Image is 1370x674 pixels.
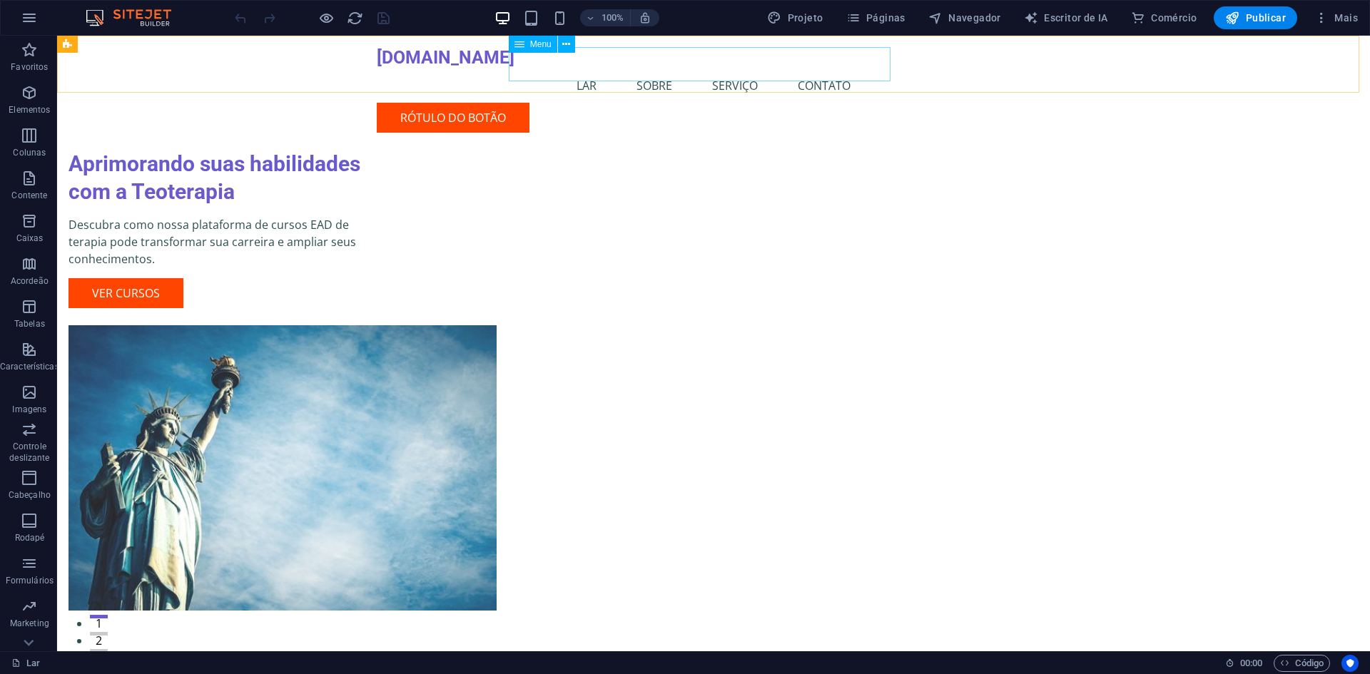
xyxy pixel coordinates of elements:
font: Contente [11,190,47,200]
font: Colunas [13,148,46,158]
img: Logotipo do editor [82,9,189,26]
font: 100% [602,12,624,23]
button: Mais [1309,6,1364,29]
font: Acordeão [11,276,49,286]
font: Formulários [6,576,54,586]
font: Lar [26,658,40,668]
font: Rodapé [15,533,45,543]
font: Marketing [10,618,49,628]
button: 100% [580,9,631,26]
font: Projeto [788,12,823,24]
font: Favoritos [11,62,48,72]
button: Clique aqui para sair do modo de visualização e continuar editando [318,9,335,26]
font: Comércio [1151,12,1197,24]
button: recarregar [346,9,363,26]
i: Ao redimensionar, ajuste automaticamente o nível de zoom para se ajustar ao dispositivo escolhido. [639,11,651,24]
button: Páginas [841,6,911,29]
font: Tabelas [14,319,45,329]
font: Mais [1334,12,1358,24]
font: Páginas [866,12,905,24]
button: 3 [33,613,51,617]
font: Controle deslizante [9,441,49,463]
h6: Tempo de sessão [1225,655,1263,672]
a: Clique para cancelar a seleção. Clique duas vezes para abrir as páginas. [11,655,40,672]
font: Publicar [1246,12,1286,24]
font: Código [1295,658,1324,668]
button: Escritor de IA [1018,6,1114,29]
button: Navegador [923,6,1007,29]
font: Escritor de IA [1044,12,1108,24]
font: Elementos [9,105,50,115]
font: Menu [530,39,552,49]
button: Centrado no usuário [1341,655,1359,672]
button: Publicar [1214,6,1297,29]
i: Recarregar página [347,10,363,26]
font: Imagens [12,404,46,414]
font: Cabeçalho [9,490,51,500]
div: Design (Ctrl+Alt+Y) [761,6,828,29]
font: Caixas [16,233,44,243]
font: 00:00 [1240,658,1262,668]
font: Navegador [948,12,1001,24]
button: Comércio [1125,6,1203,29]
button: Projeto [761,6,828,29]
button: 2 [33,596,51,600]
button: Código [1274,655,1330,672]
button: 1 [33,579,51,583]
